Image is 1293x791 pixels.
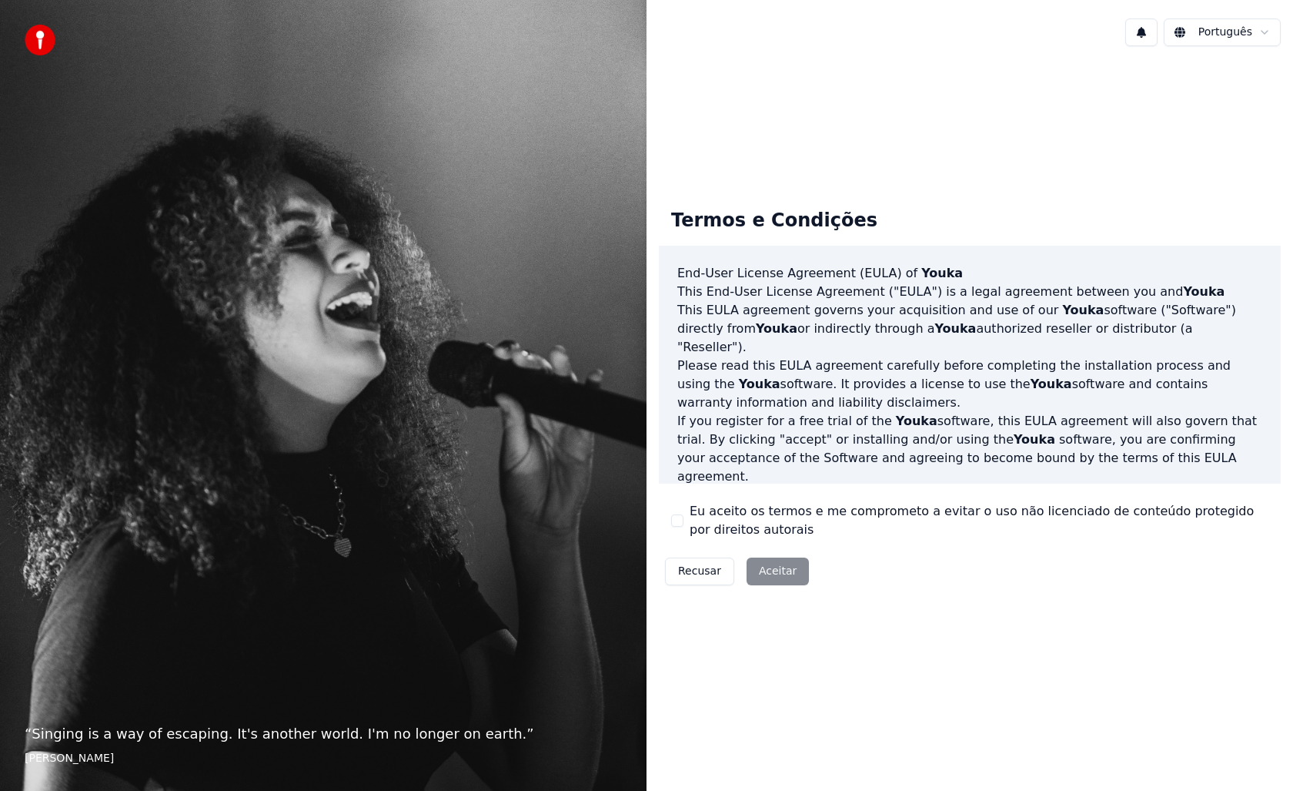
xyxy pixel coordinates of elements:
[677,283,1262,301] p: This End-User License Agreement ("EULA") is a legal agreement between you and
[934,321,976,336] span: Youka
[896,414,937,428] span: Youka
[1014,432,1055,447] span: Youka
[677,301,1262,357] p: This EULA agreement governs your acquisition and use of our software ("Software") directly from o...
[677,412,1262,486] p: If you register for a free trial of the software, this EULA agreement will also govern that trial...
[677,357,1262,412] p: Please read this EULA agreement carefully before completing the installation process and using th...
[756,321,797,336] span: Youka
[665,558,734,585] button: Recusar
[921,266,963,280] span: Youka
[1031,377,1072,391] span: Youka
[739,377,780,391] span: Youka
[25,25,55,55] img: youka
[677,264,1262,283] h3: End-User License Agreement (EULA) of
[1183,284,1225,299] span: Youka
[1062,303,1104,317] span: Youka
[659,196,890,246] div: Termos e Condições
[25,723,622,745] p: “ Singing is a way of escaping. It's another world. I'm no longer on earth. ”
[25,751,622,766] footer: [PERSON_NAME]
[690,502,1268,539] label: Eu aceito os termos e me comprometo a evitar o uso não licenciado de conteúdo protegido por direi...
